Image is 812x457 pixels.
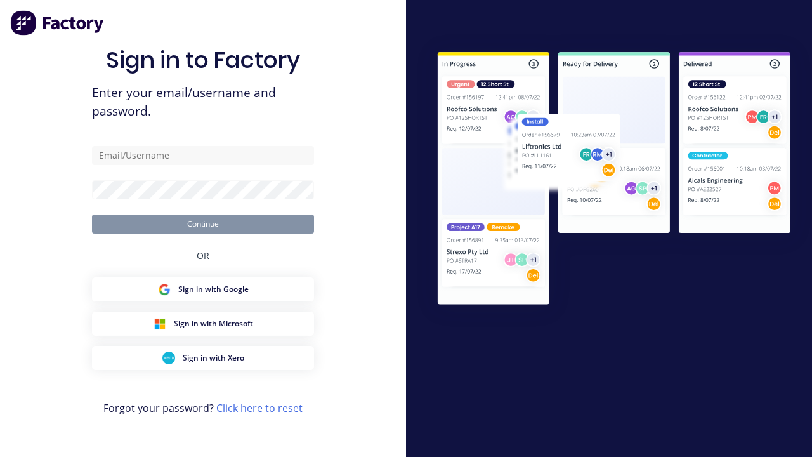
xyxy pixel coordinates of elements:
button: Xero Sign inSign in with Xero [92,346,314,370]
span: Sign in with Microsoft [174,318,253,329]
a: Click here to reset [216,401,303,415]
img: Sign in [416,32,812,328]
span: Enter your email/username and password. [92,84,314,121]
button: Microsoft Sign inSign in with Microsoft [92,312,314,336]
span: Sign in with Xero [183,352,244,364]
img: Google Sign in [158,283,171,296]
h1: Sign in to Factory [106,46,300,74]
span: Sign in with Google [178,284,249,295]
img: Xero Sign in [162,352,175,364]
img: Microsoft Sign in [154,317,166,330]
img: Factory [10,10,105,36]
button: Google Sign inSign in with Google [92,277,314,301]
input: Email/Username [92,146,314,165]
span: Forgot your password? [103,401,303,416]
button: Continue [92,215,314,234]
div: OR [197,234,209,277]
